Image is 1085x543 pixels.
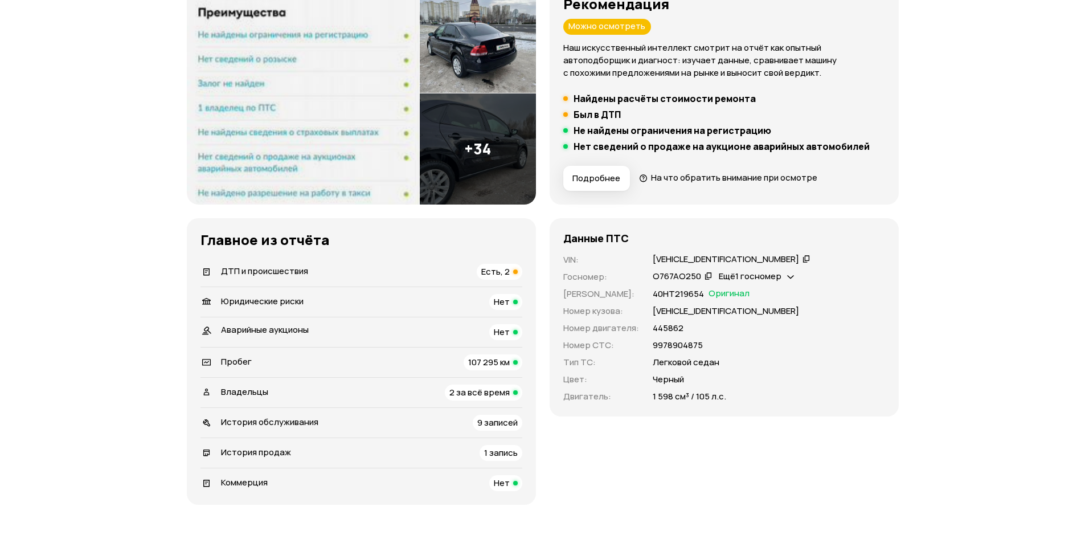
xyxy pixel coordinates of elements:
[221,324,309,336] span: Аварийные аукционы
[221,265,308,277] span: ДТП и происшествия
[574,93,756,104] h5: Найдены расчёты стоимости ремонта
[563,322,639,334] p: Номер двигателя :
[221,386,268,398] span: Владельцы
[574,125,771,136] h5: Не найдены ограничения на регистрацию
[563,254,639,266] p: VIN :
[653,356,719,369] p: Легковой седан
[563,356,639,369] p: Тип ТС :
[563,166,630,191] button: Подробнее
[653,254,799,266] div: [VEHICLE_IDENTIFICATION_NUMBER]
[563,390,639,403] p: Двигатель :
[563,232,629,244] h4: Данные ПТС
[563,19,651,35] div: Можно осмотреть
[572,173,620,184] span: Подробнее
[574,109,621,120] h5: Был в ДТП
[477,417,518,428] span: 9 записей
[221,416,318,428] span: История обслуживания
[449,386,510,398] span: 2 за всё время
[709,288,750,300] span: Оригинал
[653,339,703,352] p: 9978904875
[200,232,522,248] h3: Главное из отчёта
[494,326,510,338] span: Нет
[481,266,510,277] span: Есть, 2
[653,271,701,283] div: О767АО250
[574,141,870,152] h5: Нет сведений о продаже на аукционе аварийных автомобилей
[653,305,799,317] p: [VEHICLE_IDENTIFICATION_NUMBER]
[221,476,268,488] span: Коммерция
[653,322,683,334] p: 445862
[484,447,518,459] span: 1 запись
[221,295,304,307] span: Юридические риски
[651,172,817,183] span: На что обратить внимание при осмотре
[221,446,291,458] span: История продаж
[494,296,510,308] span: Нет
[563,288,639,300] p: [PERSON_NAME] :
[653,373,684,386] p: Черный
[468,356,510,368] span: 107 295 км
[494,477,510,489] span: Нет
[653,390,726,403] p: 1 598 см³ / 105 л.с.
[563,305,639,317] p: Номер кузова :
[221,356,252,368] span: Пробег
[563,339,639,352] p: Номер СТС :
[563,373,639,386] p: Цвет :
[563,42,885,79] p: Наш искусственный интеллект смотрит на отчёт как опытный автоподборщик и диагност: изучает данные...
[719,270,781,282] span: Ещё 1 госномер
[653,288,704,300] p: 40НТ219654
[563,271,639,283] p: Госномер :
[639,172,818,183] a: На что обратить внимание при осмотре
